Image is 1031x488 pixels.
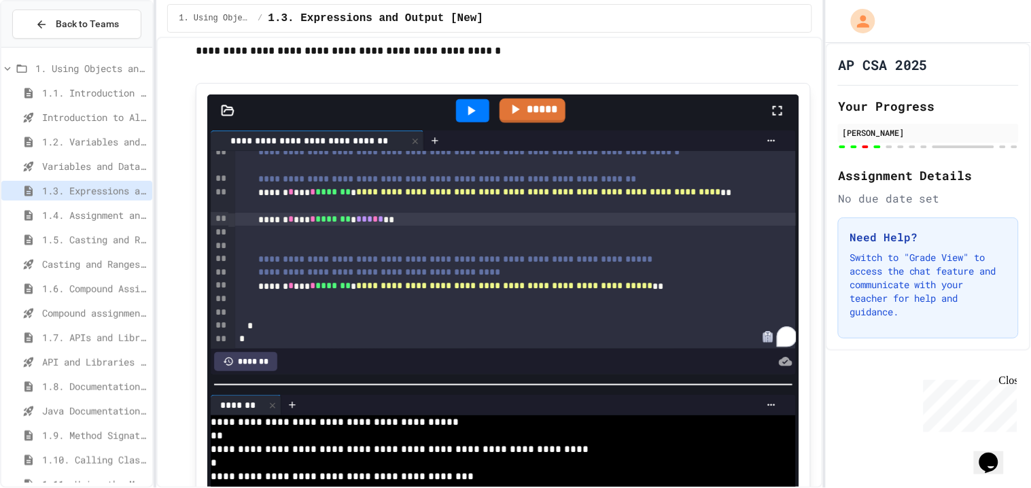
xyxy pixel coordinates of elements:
[918,374,1017,432] iframe: chat widget
[42,135,147,149] span: 1.2. Variables and Data Types
[838,97,1019,116] h2: Your Progress
[258,13,262,24] span: /
[42,257,147,271] span: Casting and Ranges of variables - Quiz
[56,17,119,31] span: Back to Teams
[42,355,147,369] span: API and Libraries - Topic 1.7
[850,229,1007,245] h3: Need Help?
[42,330,147,345] span: 1.7. APIs and Libraries
[974,434,1017,474] iframe: chat widget
[838,190,1019,207] div: No due date set
[838,166,1019,185] h2: Assignment Details
[42,232,147,247] span: 1.5. Casting and Ranges of Values
[42,208,147,222] span: 1.4. Assignment and Input
[5,5,94,86] div: Chat with us now!Close
[12,10,141,39] button: Back to Teams
[42,184,147,198] span: 1.3. Expressions and Output [New]
[179,13,252,24] span: 1. Using Objects and Methods
[838,55,928,74] h1: AP CSA 2025
[42,110,147,124] span: Introduction to Algorithms, Programming, and Compilers
[842,126,1015,139] div: [PERSON_NAME]
[837,5,879,37] div: My Account
[850,251,1007,319] p: Switch to "Grade View" to access the chat feature and communicate with your teacher for help and ...
[42,159,147,173] span: Variables and Data Types - Quiz
[42,428,147,442] span: 1.9. Method Signatures
[42,281,147,296] span: 1.6. Compound Assignment Operators
[42,404,147,418] span: Java Documentation with Comments - Topic 1.8
[42,306,147,320] span: Compound assignment operators - Quiz
[42,86,147,100] span: 1.1. Introduction to Algorithms, Programming, and Compilers
[42,379,147,394] span: 1.8. Documentation with Comments and Preconditions
[35,61,147,75] span: 1. Using Objects and Methods
[42,453,147,467] span: 1.10. Calling Class Methods
[268,10,483,27] span: 1.3. Expressions and Output [New]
